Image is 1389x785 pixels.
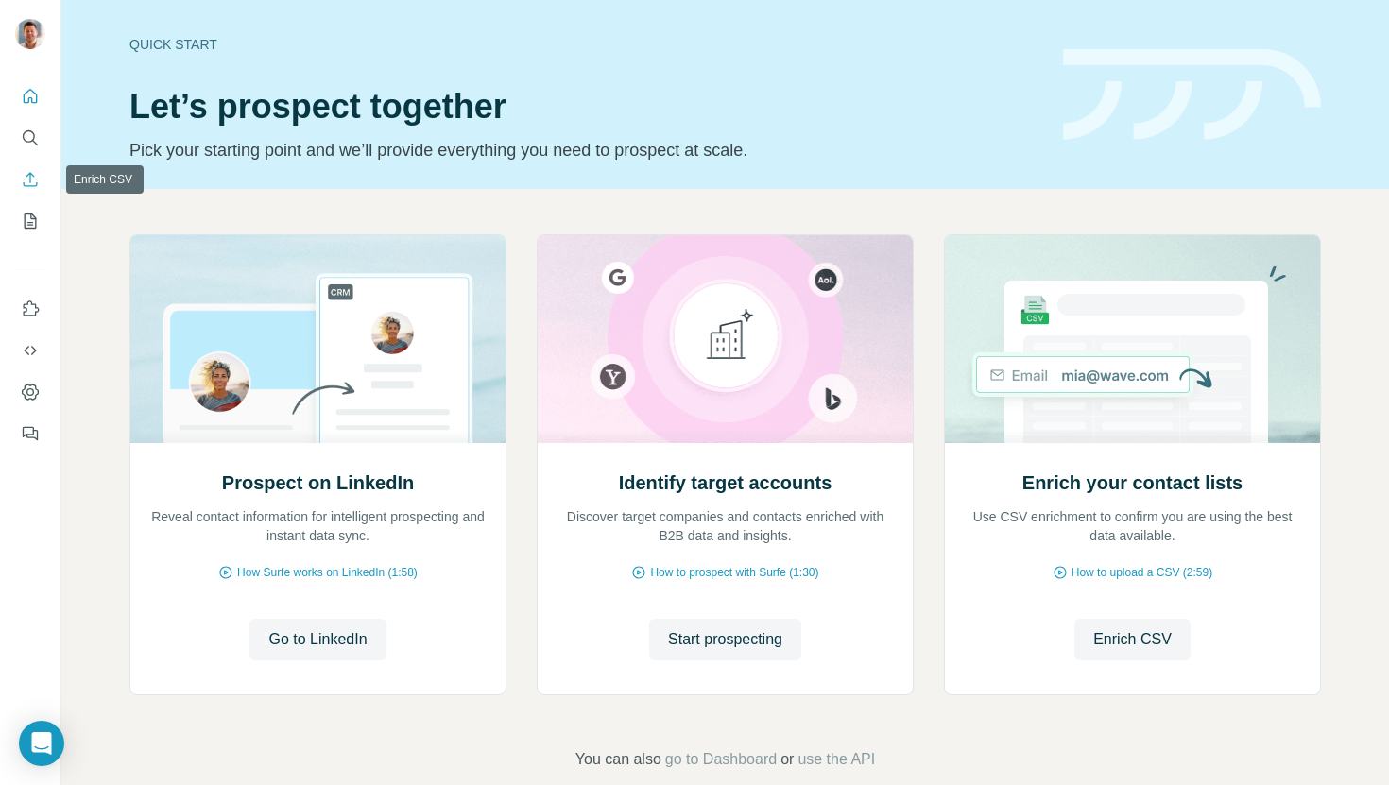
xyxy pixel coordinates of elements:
button: use the API [797,748,875,771]
span: How to upload a CSV (2:59) [1072,564,1212,581]
span: Go to LinkedIn [268,628,367,651]
button: Feedback [15,417,45,451]
h1: Let’s prospect together [129,88,1040,126]
button: Start prospecting [649,619,801,660]
span: How Surfe works on LinkedIn (1:58) [237,564,418,581]
img: Avatar [15,19,45,49]
button: Enrich CSV [1074,619,1191,660]
img: Identify target accounts [537,235,914,443]
button: Go to LinkedIn [249,619,386,660]
span: How to prospect with Surfe (1:30) [650,564,818,581]
button: My lists [15,204,45,238]
button: Quick start [15,79,45,113]
img: Prospect on LinkedIn [129,235,506,443]
img: banner [1063,49,1321,141]
span: or [780,748,794,771]
span: Enrich CSV [1093,628,1172,651]
p: Discover target companies and contacts enriched with B2B data and insights. [557,507,894,545]
h2: Identify target accounts [619,469,832,496]
button: go to Dashboard [665,748,777,771]
img: Enrich your contact lists [944,235,1321,443]
button: Dashboard [15,375,45,409]
button: Search [15,121,45,155]
h2: Prospect on LinkedIn [222,469,414,496]
span: You can also [575,748,661,771]
div: Open Intercom Messenger [19,721,64,766]
h2: Enrich your contact lists [1022,469,1243,496]
span: Start prospecting [668,628,782,651]
p: Reveal contact information for intelligent prospecting and instant data sync. [149,507,487,545]
p: Pick your starting point and we’ll provide everything you need to prospect at scale. [129,137,1040,163]
button: Enrich CSV [15,162,45,196]
p: Use CSV enrichment to confirm you are using the best data available. [964,507,1301,545]
button: Use Surfe on LinkedIn [15,292,45,326]
div: Quick start [129,35,1040,54]
button: Use Surfe API [15,333,45,367]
